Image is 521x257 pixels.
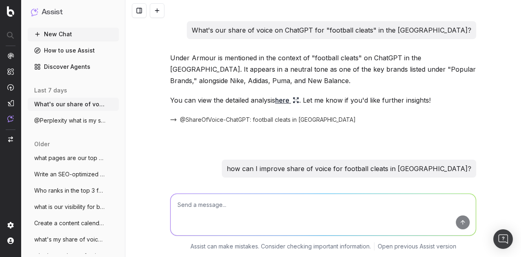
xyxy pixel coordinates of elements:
[7,222,14,228] img: Setting
[28,114,119,127] button: @Perplexity what is my search visibility
[275,94,299,106] a: here
[7,68,14,75] img: Intelligence
[7,6,14,17] img: Botify logo
[34,235,106,244] span: what's my share of voice in us for footb
[7,53,14,59] img: Analytics
[31,8,38,16] img: Assist
[378,242,456,250] a: Open previous Assist version
[7,115,14,122] img: Assist
[180,116,356,124] span: @ShareOfVoice-ChatGPT: football cleats in [GEOGRAPHIC_DATA]
[28,60,119,73] a: Discover Agents
[170,94,476,106] p: You can view the detailed analysis . Let me know if you'd like further insights!
[28,98,119,111] button: What's our share of voice on ChatGPT for
[31,7,116,18] button: Assist
[8,136,13,142] img: Switch project
[28,200,119,213] button: what is our visibility for basketball fo
[227,163,471,174] p: how can I improve share of voice for football cleats in [GEOGRAPHIC_DATA]?
[28,152,119,165] button: what pages are our top performers in col
[170,116,356,124] button: @ShareOfVoice-ChatGPT: football cleats in [GEOGRAPHIC_DATA]
[34,203,106,211] span: what is our visibility for basketball fo
[28,233,119,246] button: what's my share of voice in us for footb
[28,184,119,197] button: Who ranks in the top 3 for 'best running
[7,84,14,91] img: Activation
[190,242,371,250] p: Assist can make mistakes. Consider checking important information.
[7,237,14,244] img: My account
[34,140,50,148] span: older
[34,154,106,162] span: what pages are our top performers in col
[28,28,119,41] button: New Chat
[34,170,106,178] span: Write an SEO-optimized article about the
[28,44,119,57] a: How to use Assist
[34,86,67,94] span: last 7 days
[34,116,106,125] span: @Perplexity what is my search visibility
[34,219,106,227] span: Create a content calendar using trends &
[493,229,513,249] div: Open Intercom Messenger
[34,187,106,195] span: Who ranks in the top 3 for 'best running
[42,7,63,18] h1: Assist
[28,217,119,230] button: Create a content calendar using trends &
[34,100,106,108] span: What's our share of voice on ChatGPT for
[28,168,119,181] button: Write an SEO-optimized article about the
[7,100,14,106] img: Studio
[192,24,471,36] p: What's our share of voice on ChatGPT for "football cleats" in the [GEOGRAPHIC_DATA]?
[170,52,476,86] p: Under Armour is mentioned in the context of "football cleats" on ChatGPT in the [GEOGRAPHIC_DATA]...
